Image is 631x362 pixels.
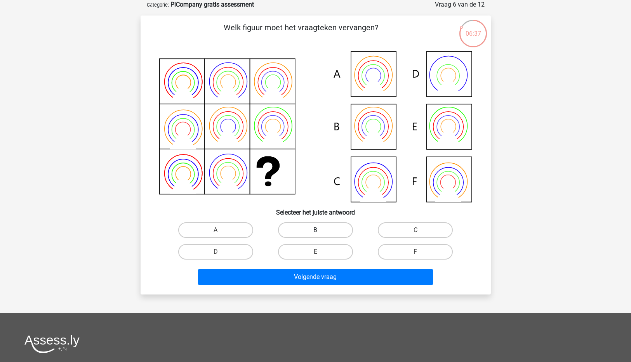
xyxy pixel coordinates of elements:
[378,222,453,238] label: C
[24,335,80,353] img: Assessly logo
[147,2,169,8] small: Categorie:
[170,1,254,8] strong: PiCompany gratis assessment
[378,244,453,260] label: F
[178,222,253,238] label: A
[178,244,253,260] label: D
[278,222,353,238] label: B
[153,22,449,45] p: Welk figuur moet het vraagteken vervangen?
[198,269,433,285] button: Volgende vraag
[278,244,353,260] label: E
[459,19,488,38] div: 06:37
[153,203,478,216] h6: Selecteer het juiste antwoord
